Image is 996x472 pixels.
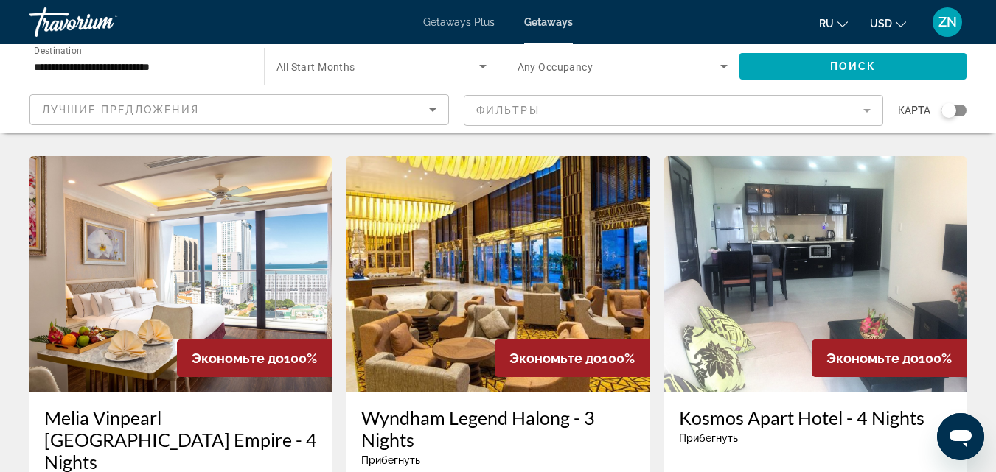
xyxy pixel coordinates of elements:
span: Лучшие предложения [42,104,199,116]
div: 100% [495,339,650,377]
span: Экономьте до [509,351,602,366]
span: Экономьте до [192,351,284,366]
a: Getaways Plus [423,16,495,28]
img: RE86O01L.jpg [346,156,649,392]
span: Экономьте до [826,351,919,366]
button: Поиск [739,53,967,80]
button: Change language [819,13,848,34]
a: Wyndham Legend Halong - 3 Nights [361,406,634,451]
mat-select: Sort by [42,101,436,119]
img: RK40I01X.jpg [664,156,967,392]
span: Any Occupancy [518,61,593,73]
span: Поиск [830,60,877,72]
span: карта [898,100,930,121]
span: ZN [938,15,957,29]
div: 100% [177,339,332,377]
span: USD [870,18,892,29]
a: Getaways [524,16,573,28]
span: ru [819,18,834,29]
iframe: Кнопка запуска окна обмена сообщениями [937,413,984,460]
img: S065I01X.jpg [29,156,332,392]
span: Прибегнуть [361,454,420,466]
span: Прибегнуть [679,432,738,444]
a: Kosmos Apart Hotel - 4 Nights [679,406,952,429]
button: Change currency [870,13,906,34]
span: Destination [34,45,82,55]
button: Filter [464,94,883,127]
div: 100% [812,339,967,377]
button: User Menu [928,7,967,38]
span: All Start Months [276,61,355,73]
a: Travorium [29,3,177,41]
